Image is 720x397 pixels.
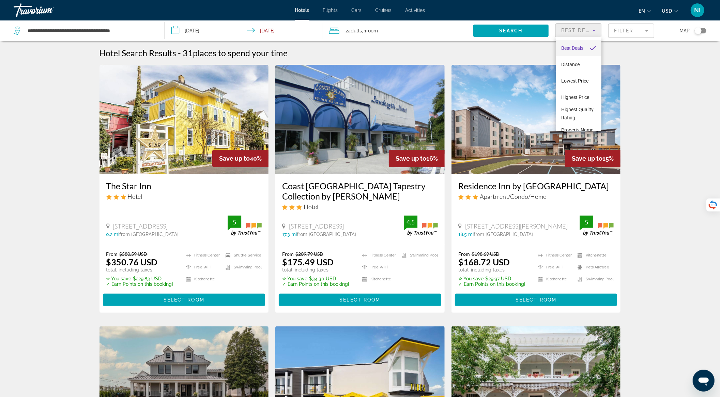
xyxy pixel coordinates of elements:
span: Property Name [561,127,593,133]
div: Sort by [556,37,601,131]
span: Best Deals [561,45,583,51]
iframe: Кнопка для запуску вікна повідомлень [693,370,715,392]
span: Highest Quality Rating [561,107,594,120]
span: Lowest Price [561,78,588,84]
span: Highest Price [561,94,589,100]
span: Distance [561,62,580,67]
